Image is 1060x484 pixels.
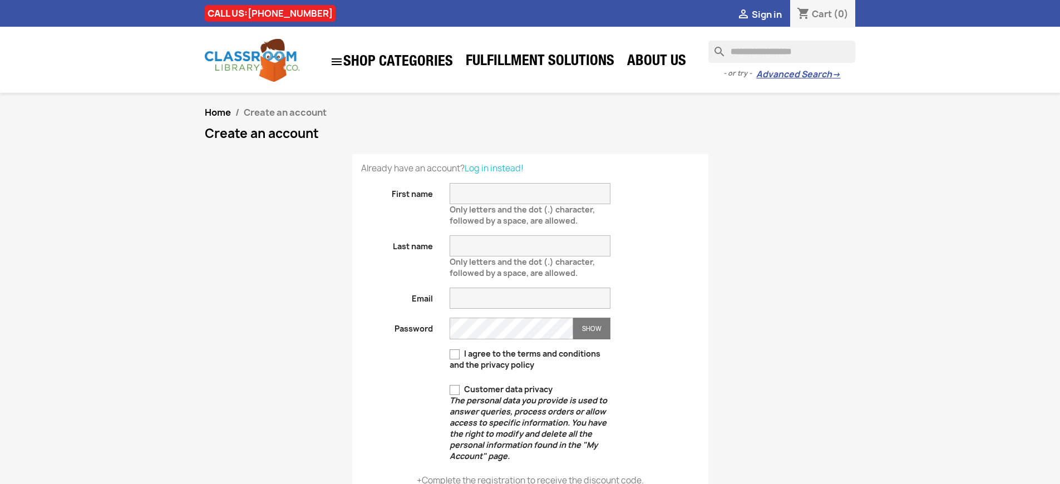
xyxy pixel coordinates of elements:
span: → [832,69,840,80]
a: Home [205,106,231,118]
em: The personal data you provide is used to answer queries, process orders or allow access to specif... [450,395,607,461]
span: Sign in [752,8,782,21]
a:  Sign in [737,8,782,21]
span: Create an account [244,106,327,118]
p: Already have an account? [361,163,699,174]
label: Email [353,288,442,304]
span: Only letters and the dot (.) character, followed by a space, are allowed. [450,200,595,226]
span: - or try - [723,68,756,79]
a: About Us [622,51,692,73]
span: Only letters and the dot (.) character, followed by a space, are allowed. [450,252,595,278]
a: Advanced Search→ [756,69,840,80]
a: Log in instead! [465,162,524,174]
a: [PHONE_NUMBER] [248,7,333,19]
a: Fulfillment Solutions [460,51,620,73]
label: Password [353,318,442,334]
i: shopping_cart [797,8,810,21]
div: CALL US: [205,5,336,22]
label: I agree to the terms and conditions and the privacy policy [450,348,610,371]
i:  [330,55,343,68]
span: (0) [834,8,849,20]
input: Search [708,41,855,63]
input: Password input [450,318,573,339]
label: First name [353,183,442,200]
i:  [737,8,750,22]
label: Customer data privacy [450,384,610,462]
img: Classroom Library Company [205,39,299,82]
button: Show [573,318,610,339]
i: search [708,41,722,54]
h1: Create an account [205,127,856,140]
span: Cart [812,8,832,20]
a: SHOP CATEGORIES [324,50,458,74]
label: Last name [353,235,442,252]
